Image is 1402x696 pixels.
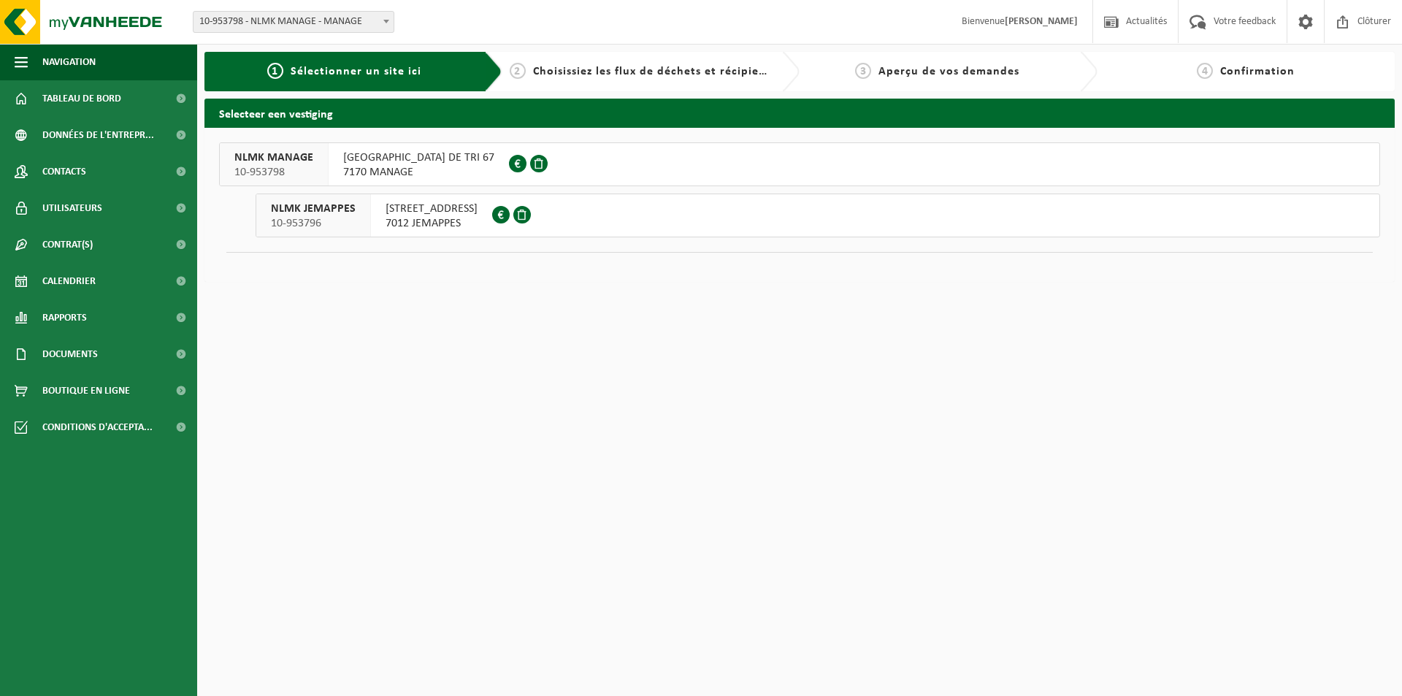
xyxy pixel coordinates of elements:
span: Calendrier [42,263,96,299]
span: Rapports [42,299,87,336]
span: 10-953796 [271,216,356,231]
span: Choisissiez les flux de déchets et récipients [533,66,776,77]
span: 7012 JEMAPPES [386,216,478,231]
span: 10-953798 [234,165,313,180]
span: Conditions d'accepta... [42,409,153,445]
span: 1 [267,63,283,79]
span: 7170 MANAGE [343,165,494,180]
span: 2 [510,63,526,79]
button: NLMK JEMAPPES 10-953796 [STREET_ADDRESS]7012 JEMAPPES [256,194,1380,237]
span: 10-953798 - NLMK MANAGE - MANAGE [193,11,394,33]
span: Navigation [42,44,96,80]
span: NLMK MANAGE [234,150,313,165]
span: Utilisateurs [42,190,102,226]
span: 10-953798 - NLMK MANAGE - MANAGE [194,12,394,32]
span: 3 [855,63,871,79]
button: NLMK MANAGE 10-953798 [GEOGRAPHIC_DATA] DE TRI 677170 MANAGE [219,142,1380,186]
span: Données de l'entrepr... [42,117,154,153]
span: [GEOGRAPHIC_DATA] DE TRI 67 [343,150,494,165]
span: Contacts [42,153,86,190]
span: Confirmation [1220,66,1295,77]
span: Boutique en ligne [42,372,130,409]
span: Tableau de bord [42,80,121,117]
span: NLMK JEMAPPES [271,202,356,216]
strong: [PERSON_NAME] [1005,16,1078,27]
h2: Selecteer een vestiging [204,99,1395,127]
span: Sélectionner un site ici [291,66,421,77]
span: Contrat(s) [42,226,93,263]
span: Documents [42,336,98,372]
span: Aperçu de vos demandes [878,66,1019,77]
span: [STREET_ADDRESS] [386,202,478,216]
span: 4 [1197,63,1213,79]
